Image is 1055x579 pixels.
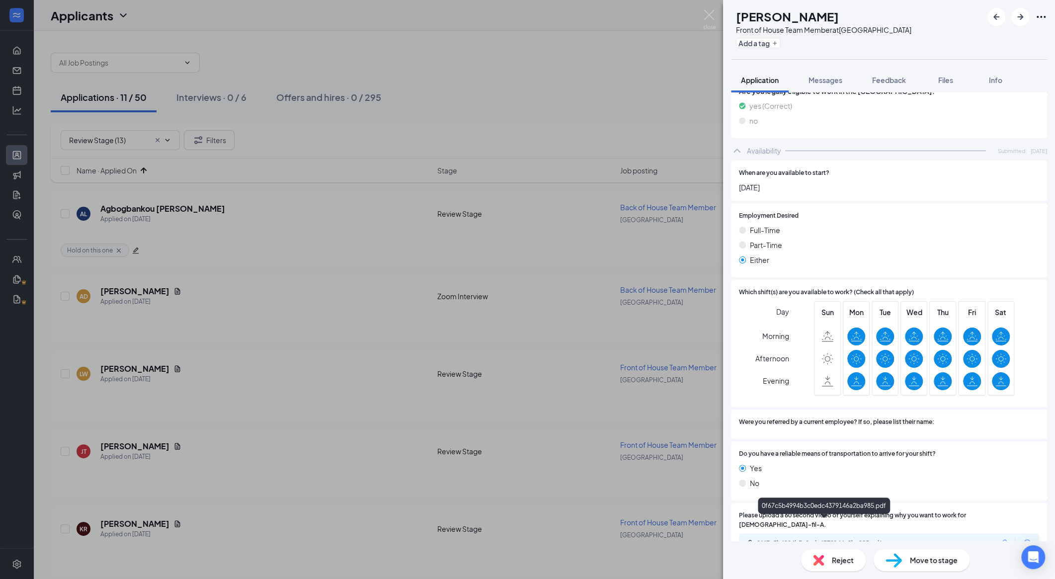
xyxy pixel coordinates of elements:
[741,76,779,84] span: Application
[818,307,836,318] span: Sun
[755,349,789,367] span: Afternoon
[1014,11,1026,23] svg: ArrowRight
[749,100,792,111] span: yes (Correct)
[987,8,1005,26] button: ArrowLeftNew
[750,463,762,474] span: Yes
[990,11,1002,23] svg: ArrowLeftNew
[1031,147,1047,155] span: [DATE]
[736,25,911,35] div: Front of House Team Member at [GEOGRAPHIC_DATA]
[739,288,914,297] span: Which shift(s) are you available to work? (Check all that apply)
[750,240,782,250] span: Part-Time
[876,307,894,318] span: Tue
[934,307,952,318] span: Thu
[749,115,758,126] span: no
[776,306,789,317] span: Day
[763,372,789,390] span: Evening
[739,449,936,459] span: Do you have a reliable means of transportation to arrive for your shift?
[1021,538,1033,550] svg: Download
[1035,11,1047,23] svg: Ellipses
[739,182,1039,193] span: [DATE]
[832,555,854,566] span: Reject
[750,225,780,236] span: Full-Time
[847,307,865,318] span: Mon
[1021,545,1045,569] div: Open Intercom Messenger
[1011,8,1029,26] button: ArrowRight
[739,168,829,178] span: When are you available to start?
[998,147,1027,155] span: Submitted:
[745,539,753,547] svg: Paperclip
[747,146,781,156] div: Availability
[757,539,896,547] div: 0f67c5b4994b3c0edc4379146a2ba985.pdf
[736,38,780,48] button: PlusAdd a tag
[992,307,1010,318] span: Sat
[739,511,1039,530] span: Please upload a 60 second video of yourself explaining why you want to work for [DEMOGRAPHIC_DATA...
[750,478,759,489] span: No
[758,497,890,514] div: 0f67c5b4994b3c0edc4379146a2ba985.pdf
[996,537,1009,550] svg: Link
[963,307,981,318] span: Fri
[762,327,789,345] span: Morning
[750,254,769,265] span: Either
[910,555,958,566] span: Move to stage
[745,539,906,549] a: Paperclip0f67c5b4994b3c0edc4379146a2ba985.pdf
[905,307,923,318] span: Wed
[938,76,953,84] span: Files
[731,145,743,157] svg: ChevronUp
[809,76,842,84] span: Messages
[739,417,934,427] span: Were you referred by a current employee? If so, please list their name:
[772,40,778,46] svg: Plus
[989,76,1002,84] span: Info
[739,211,799,221] span: Employment Desired
[736,8,839,25] h1: [PERSON_NAME]
[872,76,906,84] span: Feedback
